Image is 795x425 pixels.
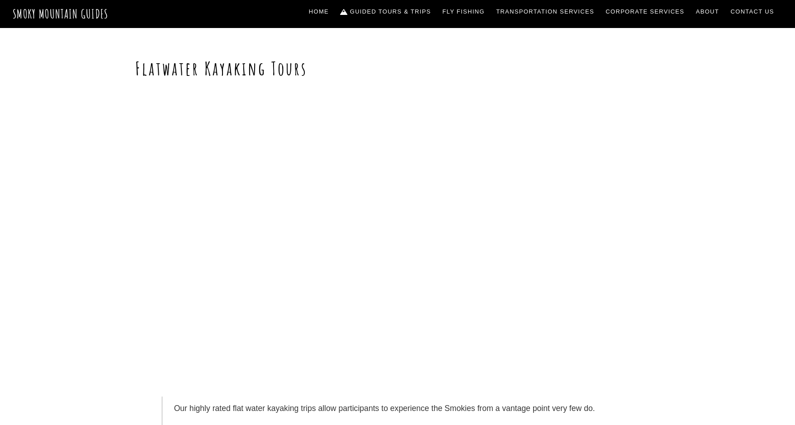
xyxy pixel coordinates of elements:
a: Home [305,2,332,21]
a: Transportation Services [492,2,597,21]
p: Our highly rated flat water kayaking trips allow participants to experience the Smokies from a va... [174,403,623,414]
a: Smoky Mountain Guides [13,6,109,21]
a: About [692,2,723,21]
a: Fly Fishing [439,2,488,21]
h1: Flatwater Kayaking Tours [135,58,660,79]
a: Guided Tours & Trips [337,2,435,21]
a: Contact Us [727,2,778,21]
a: Corporate Services [602,2,688,21]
